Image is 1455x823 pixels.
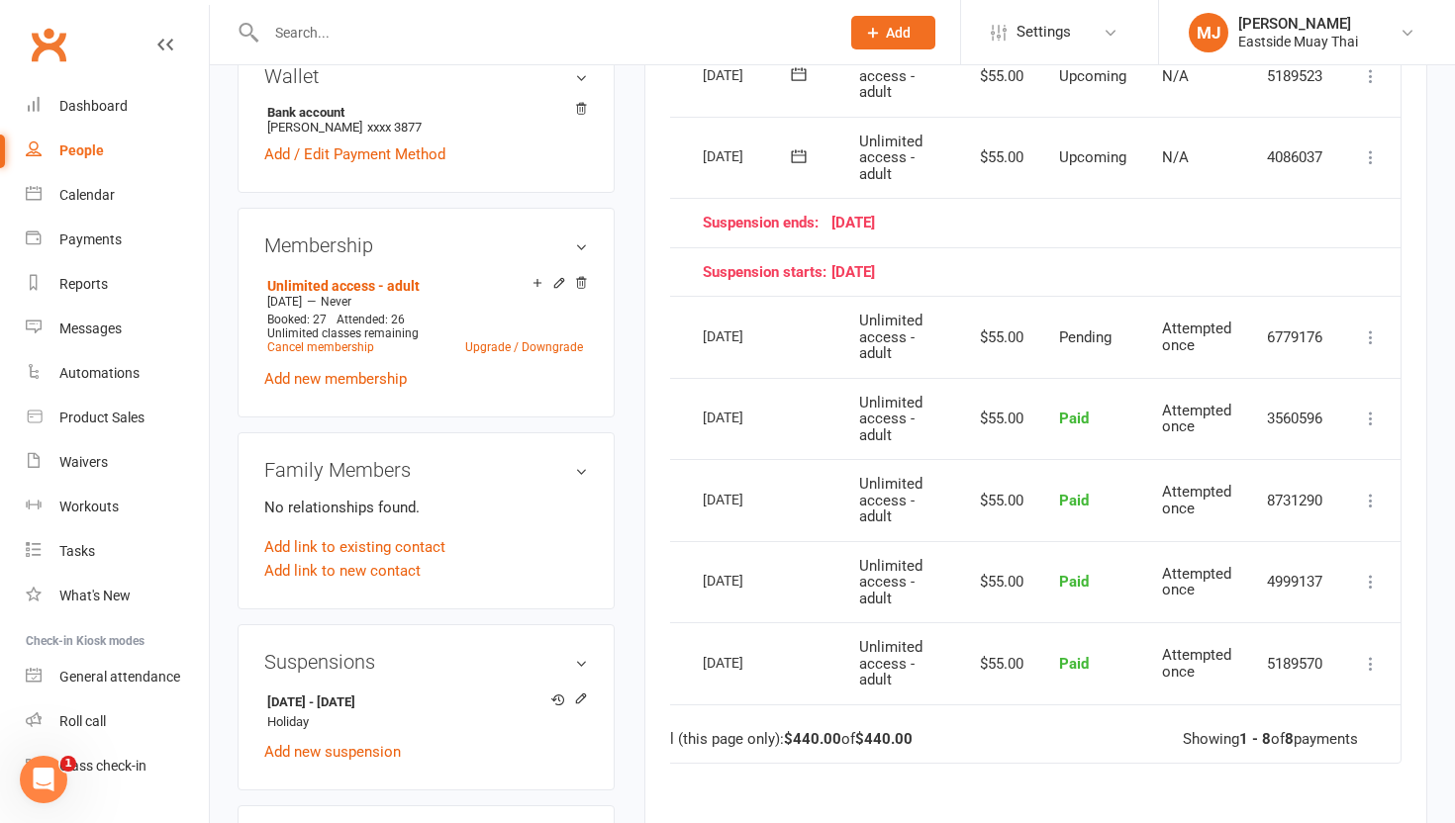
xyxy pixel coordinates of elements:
button: Add [851,16,935,49]
span: Attended: 26 [337,313,405,326]
span: Unlimited access - adult [859,475,922,525]
h3: Family Members [264,459,588,481]
a: Clubworx [24,20,73,69]
a: General attendance kiosk mode [26,655,209,699]
strong: 1 - 8 [1239,730,1271,748]
div: Messages [59,320,122,336]
span: Attempted once [1162,402,1231,436]
span: Suspension ends: [703,215,831,231]
div: — [262,294,588,310]
div: Product Sales [59,410,145,425]
div: [DATE] [703,402,794,432]
span: Upcoming [1059,67,1126,85]
a: Roll call [26,699,209,744]
h3: Membership [264,234,588,256]
td: 4086037 [1249,117,1341,199]
a: Class kiosk mode [26,744,209,788]
a: Add link to new contact [264,559,421,583]
strong: $440.00 [784,730,841,748]
div: Showing of payments [1183,731,1358,748]
div: General attendance [59,669,180,685]
a: Payments [26,218,209,262]
a: Cancel membership [267,340,374,354]
a: People [26,129,209,173]
a: Upgrade / Downgrade [465,340,583,354]
span: Never [321,295,351,309]
div: [DATE] [703,140,794,171]
strong: $440.00 [855,730,913,748]
strong: 8 [1285,730,1294,748]
span: Upcoming [1059,148,1126,166]
a: What's New [26,574,209,618]
div: Class check-in [59,758,146,774]
td: 5189570 [1249,622,1341,704]
a: Waivers [26,440,209,485]
td: 5189523 [1249,35,1341,117]
span: 1 [60,756,76,772]
div: Total (this page only): of [640,731,913,748]
td: 6779176 [1249,296,1341,378]
input: Search... [260,19,825,46]
a: Calendar [26,173,209,218]
a: Unlimited access - adult [267,278,420,294]
span: Pending [1059,328,1112,346]
a: Add / Edit Payment Method [264,142,445,166]
div: People [59,142,104,158]
span: N/A [1162,148,1189,166]
div: [DATE] [703,647,794,678]
span: Attempted once [1162,320,1231,354]
span: Booked: 27 [267,313,327,326]
div: Automations [59,365,140,381]
span: [DATE] [267,295,302,309]
span: Unlimited classes remaining [267,326,419,340]
td: $55.00 [956,296,1041,378]
span: Unlimited access - adult [859,312,922,362]
span: Unlimited access - adult [859,133,922,183]
a: Automations [26,351,209,396]
a: Workouts [26,485,209,529]
span: Settings [1017,10,1071,54]
div: Waivers [59,454,108,470]
span: Unlimited access - adult [859,638,922,688]
div: MJ [1189,13,1228,52]
a: Add new membership [264,370,407,388]
div: Payments [59,231,122,247]
div: Tasks [59,543,95,559]
a: Messages [26,307,209,351]
strong: [DATE] - [DATE] [267,692,578,713]
div: [DATE] [703,59,794,90]
td: $55.00 [956,622,1041,704]
div: Eastside Muay Thai [1238,33,1358,50]
td: $55.00 [956,35,1041,117]
td: 4999137 [1249,541,1341,623]
span: Paid [1059,573,1089,591]
span: Unlimited access - adult [859,557,922,607]
td: $55.00 [956,459,1041,541]
td: $55.00 [956,117,1041,199]
h3: Suspensions [264,651,588,673]
td: $55.00 [956,378,1041,460]
a: Reports [26,262,209,307]
div: Dashboard [59,98,128,114]
span: Unlimited access - adult [859,50,922,101]
span: Unlimited access - adult [859,394,922,444]
a: Product Sales [26,396,209,440]
td: 3560596 [1249,378,1341,460]
p: No relationships found. [264,496,588,519]
div: [PERSON_NAME] [1238,15,1358,33]
span: Add [886,25,911,41]
span: N/A [1162,67,1189,85]
a: Tasks [26,529,209,574]
div: [DATE] [703,565,794,595]
div: Calendar [59,187,115,203]
span: Paid [1059,492,1089,509]
iframe: Intercom live chat [20,756,67,803]
div: Workouts [59,499,119,514]
span: Attempted once [1162,483,1231,517]
span: Paid [1059,410,1089,427]
div: Reports [59,276,108,292]
div: [DATE] [703,264,1323,281]
td: $55.00 [956,541,1041,623]
div: Roll call [59,713,106,729]
div: [DATE] [703,320,794,351]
